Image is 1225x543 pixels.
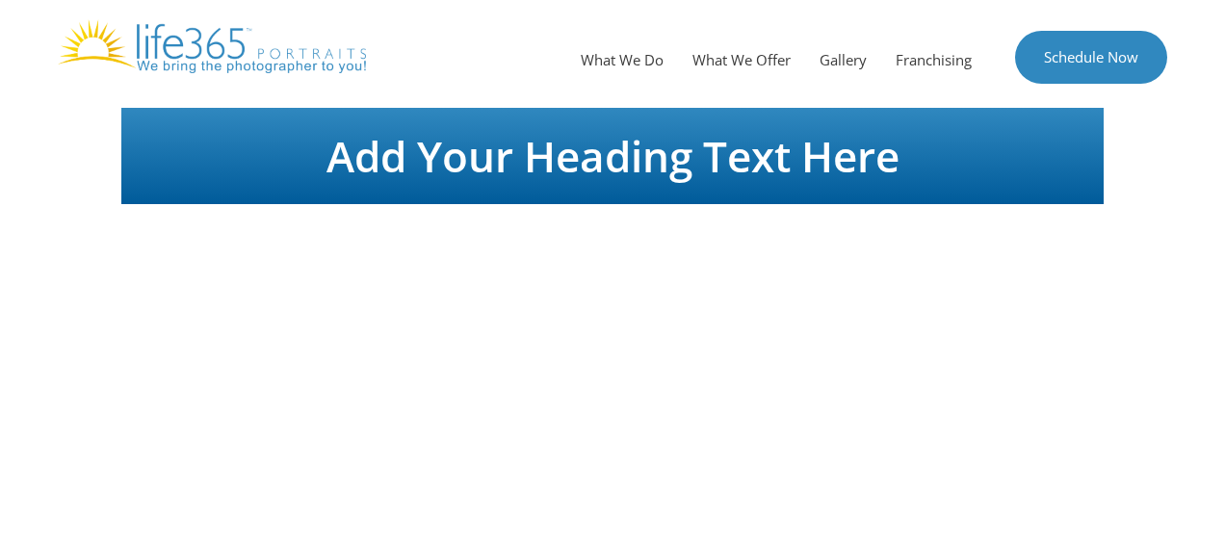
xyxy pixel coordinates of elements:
[678,31,805,89] a: What We Offer
[1015,31,1167,84] a: Schedule Now
[566,31,678,89] a: What We Do
[58,19,366,73] img: Life365
[881,31,986,89] a: Franchising
[131,135,1094,177] h1: Add Your Heading Text Here
[805,31,881,89] a: Gallery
